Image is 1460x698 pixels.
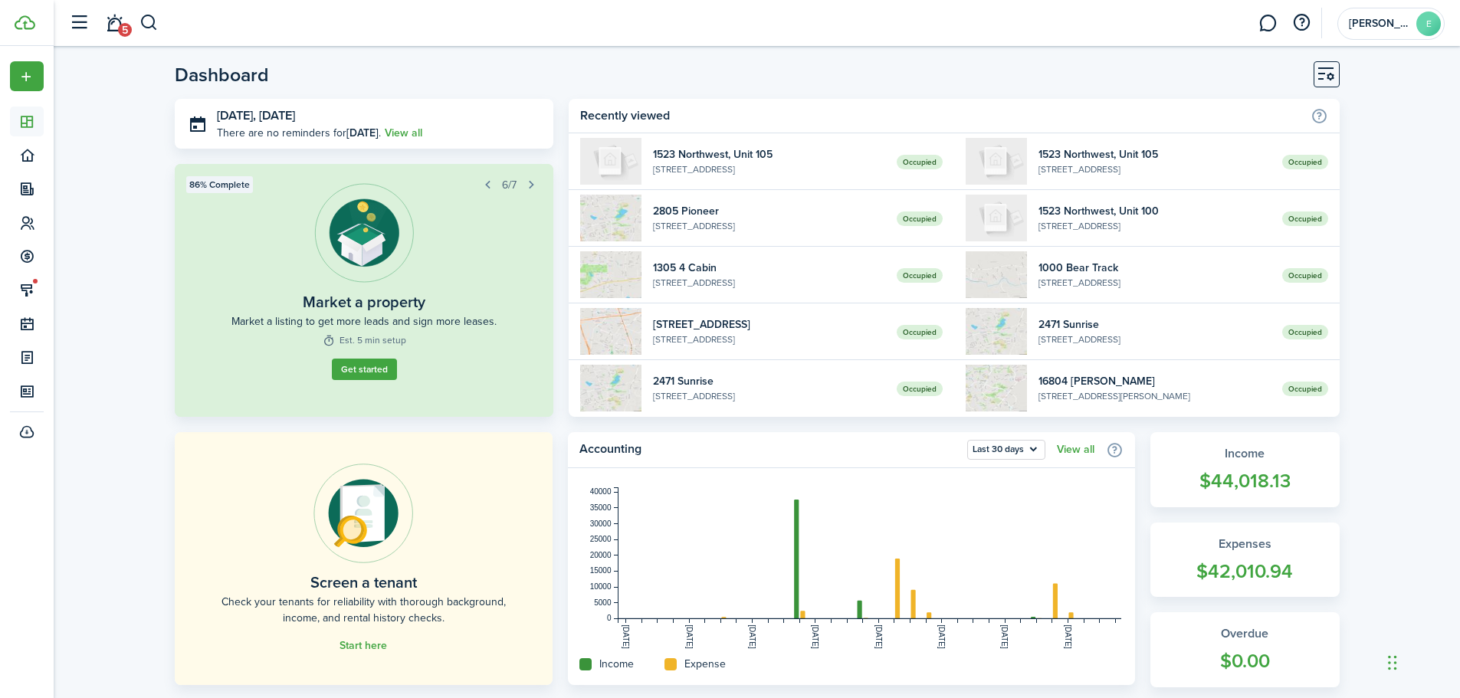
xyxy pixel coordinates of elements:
[1000,624,1009,649] tspan: [DATE]
[684,656,726,672] home-widget-title: Expense
[1388,640,1397,686] div: Drag
[897,268,943,283] span: Occupied
[653,333,885,346] widget-list-item-description: [STREET_ADDRESS]
[1314,61,1340,87] button: Customise
[1282,325,1328,339] span: Occupied
[520,174,542,195] button: Next step
[310,571,417,594] home-placeholder-title: Screen a tenant
[1166,557,1324,586] widget-stats-count: $42,010.94
[1038,316,1271,333] widget-list-item-title: 2471 Sunrise
[323,333,406,347] widget-step-time: Est. 5 min setup
[1038,203,1271,219] widget-list-item-title: 1523 Northwest, Unit 100
[653,316,885,333] widget-list-item-title: [STREET_ADDRESS]
[303,290,425,313] widget-step-title: Market a property
[966,251,1027,298] img: 1
[590,566,612,575] tspan: 15000
[580,107,1302,125] home-widget-title: Recently viewed
[1282,268,1328,283] span: Occupied
[607,614,612,622] tspan: 0
[966,365,1027,411] img: 1
[1038,219,1271,233] widget-list-item-description: [STREET_ADDRESS]
[1288,10,1314,36] button: Open resource center
[1150,432,1340,507] a: Income$44,018.13
[599,656,634,672] home-widget-title: Income
[967,440,1045,460] button: Last 30 days
[1057,444,1094,456] a: View all
[897,155,943,169] span: Occupied
[590,582,612,591] tspan: 10000
[1166,647,1324,676] widget-stats-count: $0.00
[590,503,612,512] tspan: 35000
[966,308,1027,355] img: 1
[653,203,885,219] widget-list-item-title: 2805 Pioneer
[580,308,641,355] img: 1
[139,10,159,36] button: Search
[217,107,543,126] h3: [DATE], [DATE]
[653,146,885,162] widget-list-item-title: 1523 Northwest, Unit 105
[684,624,693,649] tspan: [DATE]
[653,389,885,403] widget-list-item-description: [STREET_ADDRESS]
[748,624,756,649] tspan: [DATE]
[340,640,387,652] a: Start here
[580,365,641,411] img: 1
[590,519,612,528] tspan: 30000
[189,178,250,192] span: 86% Complete
[1038,260,1271,276] widget-list-item-title: 1000 Bear Track
[477,174,498,195] button: Prev step
[653,219,885,233] widget-list-item-description: [STREET_ADDRESS]
[1166,624,1324,643] widget-stats-title: Overdue
[118,23,132,37] span: 5
[653,260,885,276] widget-list-item-title: 1305 4 Cabin
[209,594,518,626] home-placeholder-description: Check your tenants for reliability with thorough background, income, and rental history checks.
[1150,612,1340,687] a: Overdue$0.00
[622,624,630,649] tspan: [DATE]
[15,15,35,30] img: TenantCloud
[1166,535,1324,553] widget-stats-title: Expenses
[897,325,943,339] span: Occupied
[811,624,819,649] tspan: [DATE]
[217,125,381,141] p: There are no reminders for .
[314,183,414,283] img: Listing
[653,276,885,290] widget-list-item-description: [STREET_ADDRESS]
[580,195,641,241] img: 1
[1166,444,1324,463] widget-stats-title: Income
[579,440,960,460] home-widget-title: Accounting
[1349,18,1410,29] span: Edwin
[590,551,612,559] tspan: 20000
[967,440,1045,460] button: Open menu
[100,4,129,43] a: Notifications
[175,65,269,84] header-page-title: Dashboard
[966,195,1027,241] img: 100
[653,162,885,176] widget-list-item-description: [STREET_ADDRESS]
[346,125,379,141] b: [DATE]
[874,624,883,649] tspan: [DATE]
[590,535,612,543] tspan: 25000
[580,138,641,185] img: 105
[385,125,422,141] a: View all
[231,313,497,329] widget-step-description: Market a listing to get more leads and sign more leases.
[313,464,413,563] img: Online payments
[1038,146,1271,162] widget-list-item-title: 1523 Northwest, Unit 105
[10,61,44,91] button: Open menu
[590,487,612,496] tspan: 40000
[1166,467,1324,496] widget-stats-count: $44,018.13
[653,373,885,389] widget-list-item-title: 2471 Sunrise
[64,8,94,38] button: Open sidebar
[1064,624,1072,649] tspan: [DATE]
[937,624,946,649] tspan: [DATE]
[897,382,943,396] span: Occupied
[580,251,641,298] img: 1
[332,359,397,380] a: Get started
[1253,4,1282,43] a: Messaging
[897,211,943,226] span: Occupied
[1282,382,1328,396] span: Occupied
[1282,211,1328,226] span: Occupied
[1038,373,1271,389] widget-list-item-title: 16804 [PERSON_NAME]
[966,138,1027,185] img: 105
[502,177,517,193] span: 6/7
[1038,333,1271,346] widget-list-item-description: [STREET_ADDRESS]
[1383,624,1460,698] iframe: Chat Widget
[1038,162,1271,176] widget-list-item-description: [STREET_ADDRESS]
[1416,11,1441,36] avatar-text: E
